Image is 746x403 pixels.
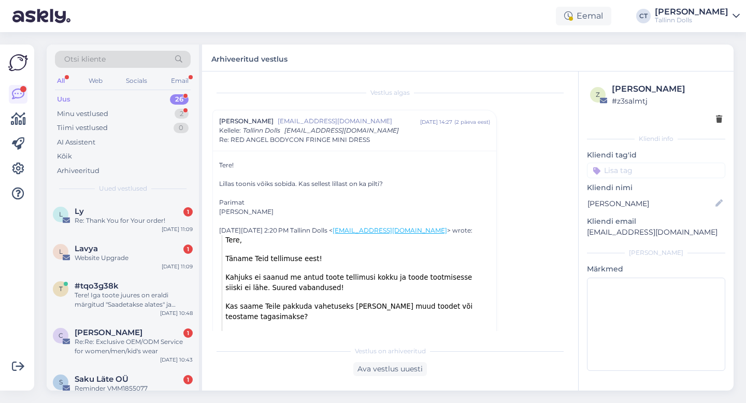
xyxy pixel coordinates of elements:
div: [DATE] 10:43 [160,356,193,364]
div: 0 [174,123,189,133]
div: 1 [183,328,193,338]
div: Parimat [219,198,490,207]
div: 1 [183,375,193,384]
a: [EMAIL_ADDRESS][DOMAIN_NAME] [333,226,447,234]
div: 1 [183,244,193,254]
div: Kliendi info [587,134,725,143]
span: t [59,285,63,293]
p: Kahjuks ei saanud me antud toote tellimusi kokku ja toode tootmisesse siiski ei lähe. Suured vaba... [225,272,490,293]
span: C [59,332,63,339]
span: L [59,210,63,218]
p: Märkmed [587,264,725,275]
div: Web [87,74,105,88]
span: Cynthia [75,328,142,337]
div: AI Assistent [57,137,95,148]
img: Askly Logo [8,53,28,73]
div: Minu vestlused [57,109,108,119]
span: Kellele : [219,126,241,134]
span: Ly [75,207,84,216]
span: Lavya [75,244,98,253]
div: Arhiveeritud [57,166,99,176]
span: [PERSON_NAME] [219,117,274,126]
span: Vestlus on arhiveeritud [355,347,426,356]
p: [EMAIL_ADDRESS][DOMAIN_NAME] [587,227,725,238]
span: #tqo3g38k [75,281,119,291]
span: z [596,91,600,98]
span: Tallinn Dolls [243,126,280,134]
div: 2 [175,109,189,119]
div: Tere! [219,161,490,217]
div: [DATE] 10:48 [160,309,193,317]
div: Re: Thank You for Your order! [75,216,193,225]
div: Website Upgrade [75,253,193,263]
div: # z3salmtj [612,95,722,107]
div: Tiimi vestlused [57,123,108,133]
label: Arhiveeritud vestlus [211,51,288,65]
div: ( 2 päeva eest ) [454,118,490,126]
p: Tere, [225,235,490,246]
div: Socials [124,74,149,88]
div: [PERSON_NAME] [655,8,728,16]
div: [DATE] 11:09 [162,225,193,233]
div: 1 [183,207,193,217]
p: Teeme antud kleite lillas toonis [PERSON_NAME] (tähe varrukaga). Kas kumbki nendest võiks Teile v... [225,330,490,351]
span: Re: RED ANGEL BODYCON FRINGE MINI DRESS [219,135,370,145]
div: Reminder VMM1855077 [75,384,193,393]
div: Eemal [556,7,611,25]
div: Kõik [57,151,72,162]
a: [PERSON_NAME]Tallinn Dolls [655,8,740,24]
p: Kliendi tag'id [587,150,725,161]
div: [DATE] 11:09 [162,263,193,270]
div: Tallinn Dolls [655,16,728,24]
p: Kliendi nimi [587,182,725,193]
div: Re:Re: Exclusive OEM/ODM Service for women/men/kid's wear [75,337,193,356]
div: Ava vestlus uuesti [353,362,427,376]
span: Uued vestlused [99,184,147,193]
p: Täname Teid tellimuse eest! [225,254,490,264]
div: [DATE] 14:27 [420,118,452,126]
div: All [55,74,67,88]
input: Lisa nimi [587,198,713,209]
div: Vestlus algas [212,88,568,97]
input: Lisa tag [587,163,725,178]
div: [DATE][DATE] 2:20 PM Tallinn Dolls < > wrote: [219,226,490,235]
span: L [59,248,63,255]
div: Uus [57,94,70,105]
p: Kas saame Teile pakkuda vahetuseks [PERSON_NAME] muud toodet või teostame tagasimakse? [225,301,490,322]
span: Saku Läte OÜ [75,375,128,384]
div: CT [636,9,651,23]
div: [PERSON_NAME] [219,207,490,217]
span: Otsi kliente [64,54,106,65]
div: Lillas toonis võiks sobida. Kas sellest lillast on ka pilti? [219,179,490,189]
span: [EMAIL_ADDRESS][DOMAIN_NAME] [284,126,399,134]
div: [PERSON_NAME] [612,83,722,95]
div: Tere! Iga toote juures on eraldi märgitud "Saadetakse alates" ja kuupäev, mis näitab, millal antu... [75,291,193,309]
div: Email [169,74,191,88]
div: [PERSON_NAME] [587,248,725,257]
span: S [59,378,63,386]
div: 26 [170,94,189,105]
p: Kliendi email [587,216,725,227]
span: [EMAIL_ADDRESS][DOMAIN_NAME] [278,117,420,126]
